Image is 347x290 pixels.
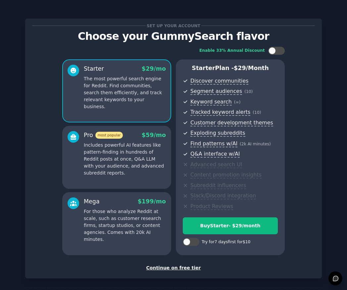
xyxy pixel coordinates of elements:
p: For those who analyze Reddit at scale, such as customer research firms, startup studios, or conte... [84,208,166,243]
span: Tracked keyword alerts [190,109,250,116]
span: ( 2k AI minutes ) [240,142,271,146]
span: $ 29 /mo [142,65,166,72]
span: Subreddit influencers [190,182,246,189]
span: ( 10 ) [253,110,261,115]
div: Try for 7 days first for $10 [202,239,250,245]
div: Starter [84,65,104,73]
span: Product Reviews [190,203,233,210]
div: Mega [84,197,100,206]
p: The most powerful search engine for Reddit. Find communities, search them efficiently, and track ... [84,75,166,110]
p: Starter Plan - [183,64,278,72]
span: Set up your account [146,22,202,29]
span: Content promotion insights [190,172,262,179]
button: BuyStarter- $29/month [183,217,278,234]
div: Enable 33% Annual Discount [199,48,265,54]
span: most popular [95,132,123,139]
div: Buy Starter - $ 29 /month [183,222,277,229]
span: Customer development themes [190,119,273,126]
span: Discover communities [190,78,248,85]
span: Q&A interface w/AI [190,151,240,158]
span: Find patterns w/AI [190,140,237,147]
span: $ 29 /month [234,65,269,71]
p: Includes powerful AI features like pattern-finding in hundreds of Reddit posts at once, Q&A LLM w... [84,142,166,177]
span: ( 10 ) [244,89,253,94]
div: Continue on free tier [32,264,315,271]
span: Slack/Discord integration [190,192,256,199]
span: $ 199 /mo [138,198,166,205]
span: Keyword search [190,99,232,106]
span: ( ∞ ) [234,100,241,105]
span: $ 59 /mo [142,132,166,138]
span: Exploding subreddits [190,130,245,137]
p: Choose your GummySearch flavor [32,31,315,42]
div: Pro [84,131,123,139]
span: Segment audiences [190,88,242,95]
span: Advanced search UI [190,161,242,168]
